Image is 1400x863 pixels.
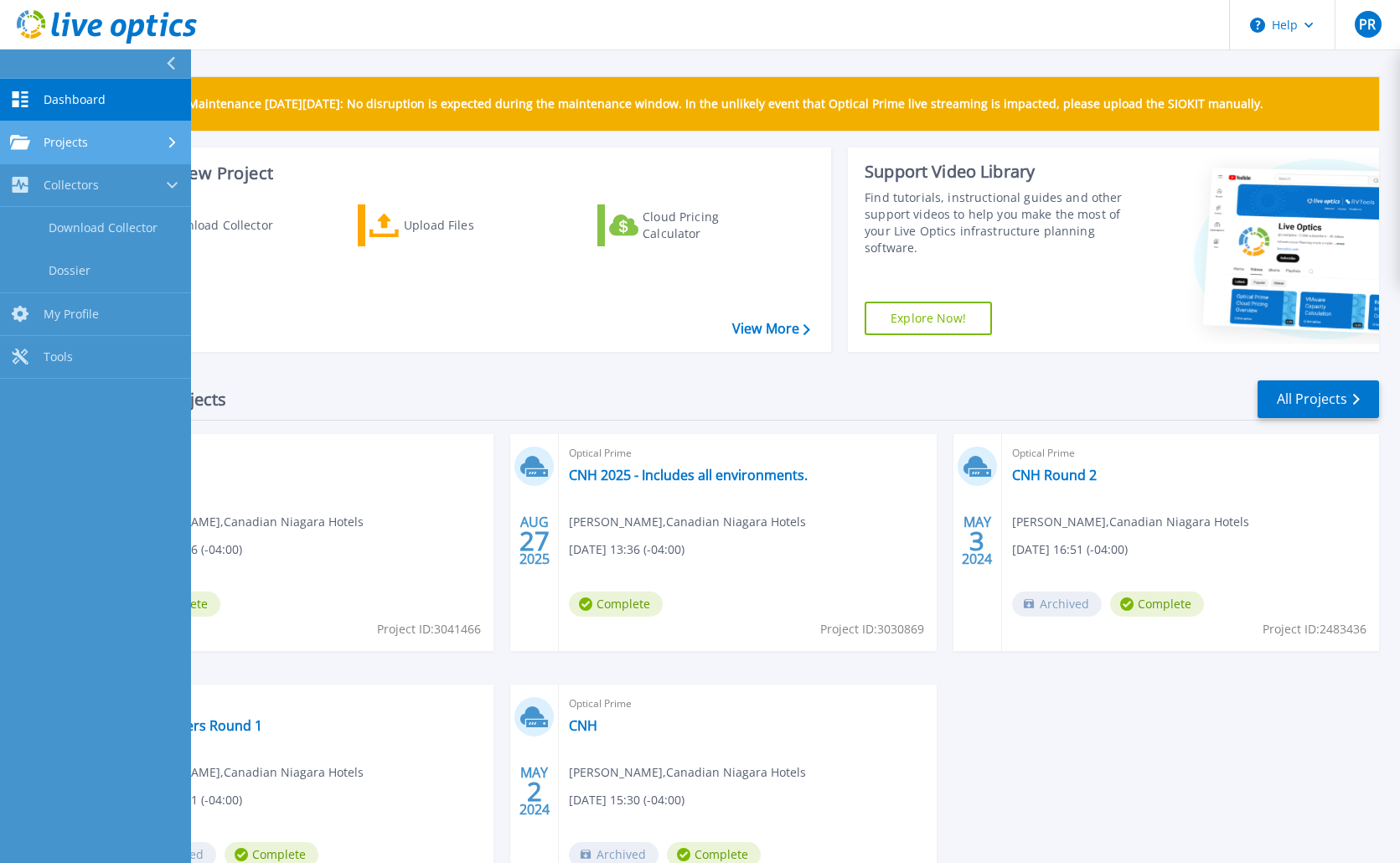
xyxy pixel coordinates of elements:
div: AUG 2025 [519,510,550,571]
span: Dashboard [44,92,106,107]
div: MAY 2024 [519,761,550,822]
span: [PERSON_NAME] , Canadian Niagara Hotels [569,513,806,531]
a: Explore Now! [865,302,992,335]
span: [PERSON_NAME] , Canadian Niagara Hotels [569,763,806,782]
span: 3 [969,534,984,548]
a: Cloud Pricing Calculator [597,204,784,246]
span: 27 [519,534,550,548]
span: Complete [569,592,663,617]
span: Archived [1012,592,1102,617]
span: 2 [527,784,542,798]
span: Project ID: 3041466 [377,620,481,638]
div: Support Video Library [865,161,1133,183]
span: Project ID: 3030869 [820,620,924,638]
a: CNH [569,717,597,734]
span: Project ID: 2483436 [1263,620,1366,638]
span: Projects [44,135,88,150]
span: [DATE] 16:51 (-04:00) [1012,540,1128,559]
div: Find tutorials, instructional guides and other support videos to help you make the most of your L... [865,189,1133,256]
h3: Start a New Project [119,164,809,183]
span: [PERSON_NAME] , Canadian Niagara Hotels [127,763,364,782]
a: View More [732,321,810,337]
a: CNH Round 2 [1012,467,1097,483]
span: PR [1359,18,1376,31]
div: Cloud Pricing Calculator [643,209,777,242]
div: MAY 2024 [961,510,993,571]
span: [PERSON_NAME] , Canadian Niagara Hotels [1012,513,1249,531]
span: Optical Prime [127,695,483,713]
a: Upload Files [358,204,545,246]
span: [DATE] 13:36 (-04:00) [569,540,685,559]
div: Download Collector [162,209,296,242]
span: Collectors [44,178,99,193]
span: Optical Prime [569,444,926,463]
a: Download Collector [119,204,306,246]
p: Scheduled Maintenance [DATE][DATE]: No disruption is expected during the maintenance window. In t... [125,97,1263,111]
span: My Profile [44,307,99,322]
a: CNH Servers Round 1 [127,717,262,734]
div: Upload Files [404,209,538,242]
span: Optical Prime [569,695,926,713]
span: [DATE] 15:30 (-04:00) [569,791,685,809]
a: CNH 2025 - Includes all environments. [569,467,808,483]
a: All Projects [1258,380,1379,418]
span: Optical Prime [127,444,483,463]
span: [PERSON_NAME] , Canadian Niagara Hotels [127,513,364,531]
span: Optical Prime [1012,444,1369,463]
span: Tools [44,349,73,364]
span: Complete [1110,592,1204,617]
